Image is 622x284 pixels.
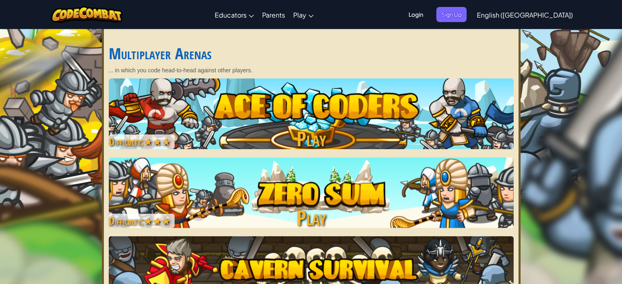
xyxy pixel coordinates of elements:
[109,66,514,74] p: ... in which you code head-to-head against other players.
[296,203,341,232] div: Play
[477,11,573,19] span: English ([GEOGRAPHIC_DATA])
[296,124,341,153] div: Play
[109,134,144,149] span: Difficulty:
[436,7,467,22] button: Sign Up
[109,78,514,149] a: Ace of CodersDifficulty:★★★Play
[109,78,514,149] img: Ace of Coders
[109,157,514,228] img: Zero Sum
[473,4,577,26] a: English ([GEOGRAPHIC_DATA])
[404,7,428,22] button: Login
[109,214,175,228] div: ★★★
[215,11,247,19] span: Educators
[289,4,318,26] a: Play
[109,134,175,149] div: ★★★
[51,6,123,23] img: CodeCombat logo
[293,11,306,19] span: Play
[258,4,289,26] a: Parents
[109,157,514,228] a: Zero SumDifficulty:★★★Play
[109,42,211,64] a: Multiplayer Arenas
[211,4,258,26] a: Educators
[109,214,144,228] span: Difficulty:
